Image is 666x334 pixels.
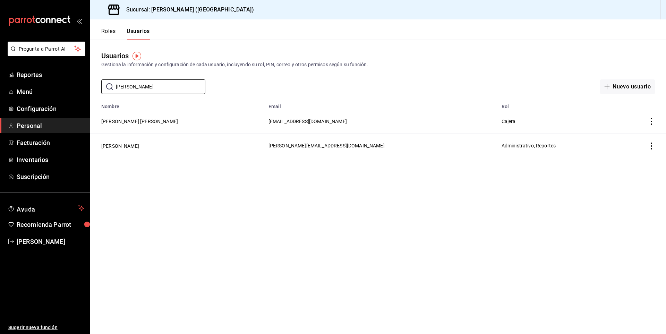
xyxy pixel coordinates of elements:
[17,172,84,181] span: Suscripción
[17,204,75,212] span: Ayuda
[116,80,205,94] input: Buscar usuario
[648,118,655,125] button: actions
[17,138,84,147] span: Facturación
[101,61,655,68] div: Gestiona la información y configuración de cada usuario, incluyendo su rol, PIN, correo y otros p...
[101,143,139,149] button: [PERSON_NAME]
[133,52,141,60] img: Tooltip marker
[127,28,150,40] button: Usuarios
[17,220,84,229] span: Recomienda Parrot
[101,28,150,40] div: navigation tabs
[101,118,178,125] button: [PERSON_NAME] [PERSON_NAME]
[17,155,84,164] span: Inventarios
[502,143,556,148] span: Administrativo, Reportes
[17,87,84,96] span: Menú
[8,324,84,331] span: Sugerir nueva función
[121,6,254,14] h3: Sucursal: [PERSON_NAME] ([GEOGRAPHIC_DATA])
[17,70,84,79] span: Reportes
[76,18,82,24] button: open_drawer_menu
[648,143,655,149] button: actions
[600,79,655,94] button: Nuevo usuario
[268,143,385,148] span: [PERSON_NAME][EMAIL_ADDRESS][DOMAIN_NAME]
[497,100,618,109] th: Rol
[17,104,84,113] span: Configuración
[502,119,516,124] span: Cajera
[19,45,75,53] span: Pregunta a Parrot AI
[17,237,84,246] span: [PERSON_NAME]
[101,28,116,40] button: Roles
[90,100,666,158] table: employeesTable
[8,42,85,56] button: Pregunta a Parrot AI
[17,121,84,130] span: Personal
[90,100,264,109] th: Nombre
[5,50,85,58] a: Pregunta a Parrot AI
[268,119,347,124] span: [EMAIL_ADDRESS][DOMAIN_NAME]
[101,51,129,61] div: Usuarios
[264,100,497,109] th: Email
